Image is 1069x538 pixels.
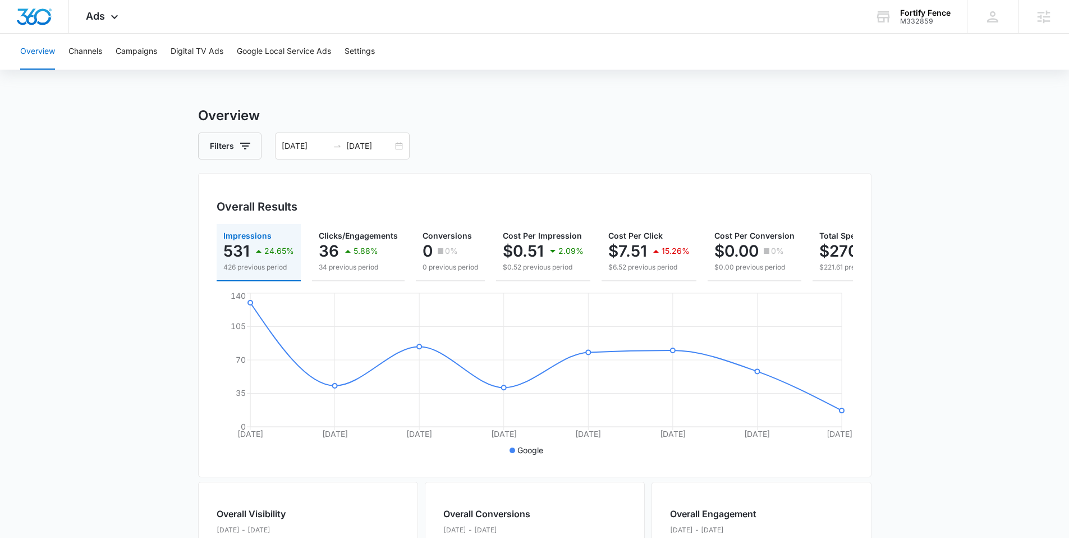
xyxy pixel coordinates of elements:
[670,525,756,535] p: [DATE] - [DATE]
[231,291,246,300] tspan: 140
[423,231,472,240] span: Conversions
[575,429,601,439] tspan: [DATE]
[241,422,246,431] tspan: 0
[319,262,398,272] p: 34 previous period
[819,242,883,260] p: $270.46
[86,10,105,22] span: Ads
[608,231,663,240] span: Cost Per Click
[217,198,297,215] h3: Overall Results
[236,355,246,364] tspan: 70
[217,507,292,521] h2: Overall Visibility
[423,242,433,260] p: 0
[345,34,375,70] button: Settings
[443,525,530,535] p: [DATE] - [DATE]
[503,231,582,240] span: Cost Per Impression
[223,242,250,260] p: 531
[68,34,102,70] button: Channels
[490,429,516,439] tspan: [DATE]
[503,242,544,260] p: $0.51
[503,262,584,272] p: $0.52 previous period
[900,8,951,17] div: account name
[517,444,543,456] p: Google
[171,34,223,70] button: Digital TV Ads
[237,429,263,439] tspan: [DATE]
[819,262,928,272] p: $221.61 previous period
[670,507,756,521] h2: Overall Engagement
[714,242,759,260] p: $0.00
[198,106,871,126] h3: Overview
[237,34,331,70] button: Google Local Service Ads
[116,34,157,70] button: Campaigns
[662,247,690,255] p: 15.26%
[223,262,294,272] p: 426 previous period
[608,262,690,272] p: $6.52 previous period
[236,388,246,398] tspan: 35
[20,34,55,70] button: Overview
[423,262,478,272] p: 0 previous period
[714,231,795,240] span: Cost Per Conversion
[354,247,378,255] p: 5.88%
[826,429,852,439] tspan: [DATE]
[406,429,432,439] tspan: [DATE]
[217,525,292,535] p: [DATE] - [DATE]
[771,247,784,255] p: 0%
[443,507,530,521] h2: Overall Conversions
[333,142,342,151] span: to
[819,231,865,240] span: Total Spend
[231,321,246,331] tspan: 105
[198,133,261,159] button: Filters
[558,247,584,255] p: 2.09%
[282,140,328,152] input: Start date
[319,231,398,240] span: Clicks/Engagements
[900,17,951,25] div: account id
[346,140,393,152] input: End date
[322,429,347,439] tspan: [DATE]
[608,242,647,260] p: $7.51
[264,247,294,255] p: 24.65%
[223,231,272,240] span: Impressions
[319,242,339,260] p: 36
[744,429,770,439] tspan: [DATE]
[333,142,342,151] span: swap-right
[714,262,795,272] p: $0.00 previous period
[445,247,458,255] p: 0%
[659,429,685,439] tspan: [DATE]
